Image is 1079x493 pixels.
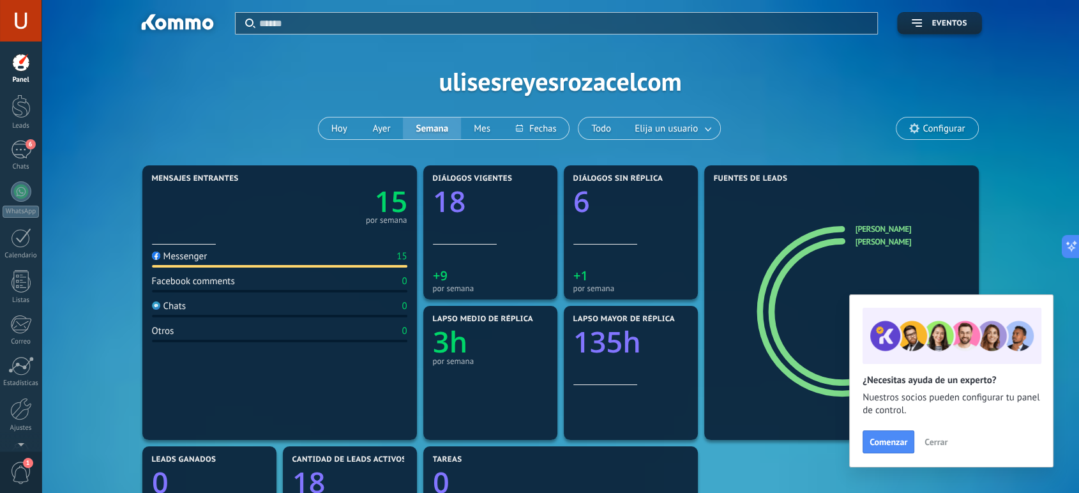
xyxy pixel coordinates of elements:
[433,356,548,366] div: por semana
[319,118,360,139] button: Hoy
[573,284,688,293] div: por semana
[3,338,40,346] div: Correo
[3,424,40,432] div: Ajustes
[3,296,40,305] div: Listas
[632,120,700,137] span: Elija un usuario
[461,118,503,139] button: Mes
[924,437,947,446] span: Cerrar
[152,174,239,183] span: Mensajes entrantes
[280,182,407,221] a: 15
[897,12,981,34] button: Eventos
[3,122,40,130] div: Leads
[23,458,33,468] span: 1
[152,455,216,464] span: Leads ganados
[433,455,462,464] span: Tareas
[3,379,40,388] div: Estadísticas
[573,174,663,183] span: Diálogos sin réplica
[360,118,404,139] button: Ayer
[152,252,160,260] img: Messenger
[396,250,407,262] div: 15
[433,182,465,221] text: 18
[374,182,407,221] text: 15
[3,163,40,171] div: Chats
[578,118,624,139] button: Todo
[3,206,39,218] div: WhatsApp
[402,325,407,337] div: 0
[573,267,588,284] text: +1
[863,391,1040,417] span: Nuestros socios pueden configurar tu panel de control.
[433,174,513,183] span: Diálogos vigentes
[870,437,907,446] span: Comenzar
[433,315,534,324] span: Lapso medio de réplica
[292,455,407,464] span: Cantidad de leads activos
[573,322,641,361] text: 135h
[26,139,36,149] span: 6
[152,301,160,310] img: Chats
[152,250,207,262] div: Messenger
[433,322,467,361] text: 3h
[624,118,720,139] button: Elija un usuario
[433,284,548,293] div: por semana
[932,19,967,28] span: Eventos
[3,76,40,84] div: Panel
[403,118,461,139] button: Semana
[402,275,407,287] div: 0
[919,432,953,451] button: Cerrar
[573,322,688,361] a: 135h
[863,374,1040,386] h2: ¿Necesitas ayuda de un experto?
[573,315,675,324] span: Lapso mayor de réplica
[152,275,235,287] div: Facebook comments
[863,430,914,453] button: Comenzar
[366,217,407,224] div: por semana
[856,236,911,247] a: [PERSON_NAME]
[433,267,448,284] text: +9
[714,174,788,183] span: Fuentes de leads
[402,300,407,312] div: 0
[573,182,590,221] text: 6
[152,300,186,312] div: Chats
[923,123,965,134] span: Configurar
[856,224,911,234] a: [PERSON_NAME]
[3,252,40,260] div: Calendario
[152,325,174,337] div: Otros
[503,118,569,139] button: Fechas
